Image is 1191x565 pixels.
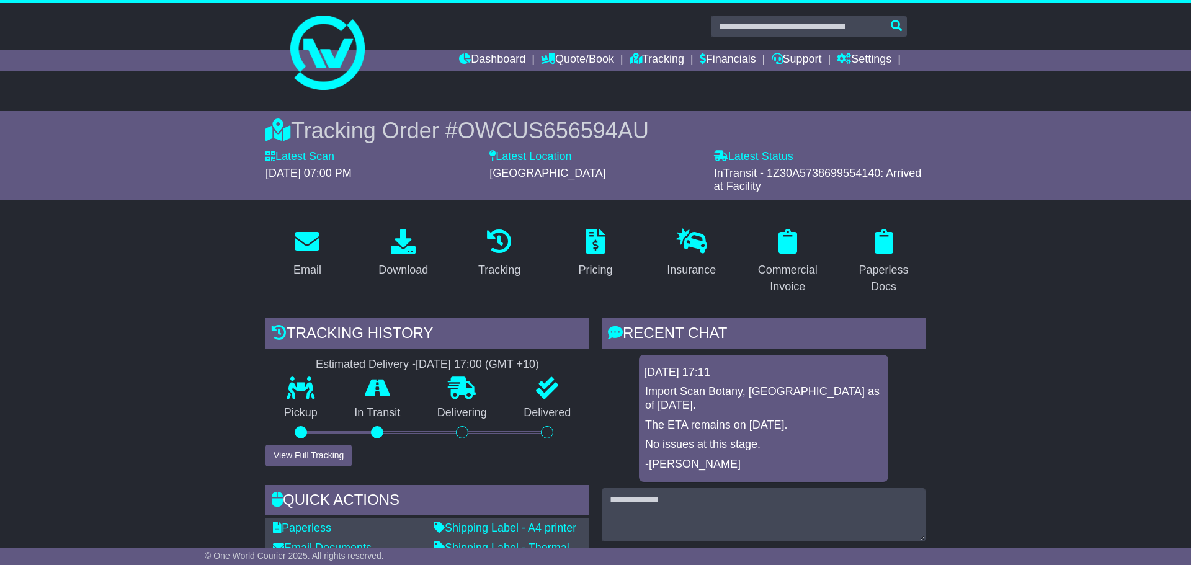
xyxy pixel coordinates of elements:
[265,117,926,144] div: Tracking Order #
[273,522,331,534] a: Paperless
[506,406,590,420] p: Delivered
[273,541,372,554] a: Email Documents
[645,438,882,452] p: No issues at this stage.
[630,50,684,71] a: Tracking
[416,358,539,371] div: [DATE] 17:00 (GMT +10)
[459,50,525,71] a: Dashboard
[489,150,571,164] label: Latest Location
[265,445,352,466] button: View Full Tracking
[265,167,352,179] span: [DATE] 07:00 PM
[205,551,384,561] span: © One World Courier 2025. All rights reserved.
[570,225,620,283] a: Pricing
[370,225,436,283] a: Download
[645,385,882,412] p: Import Scan Botany, [GEOGRAPHIC_DATA] as of [DATE].
[378,262,428,278] div: Download
[645,458,882,471] p: -[PERSON_NAME]
[602,318,926,352] div: RECENT CHAT
[470,225,529,283] a: Tracking
[478,262,520,278] div: Tracking
[265,406,336,420] p: Pickup
[659,225,724,283] a: Insurance
[578,262,612,278] div: Pricing
[419,406,506,420] p: Delivering
[842,225,926,300] a: Paperless Docs
[541,50,614,71] a: Quote/Book
[265,318,589,352] div: Tracking history
[644,366,883,380] div: [DATE] 17:11
[837,50,891,71] a: Settings
[434,522,576,534] a: Shipping Label - A4 printer
[489,167,605,179] span: [GEOGRAPHIC_DATA]
[746,225,829,300] a: Commercial Invoice
[850,262,917,295] div: Paperless Docs
[265,485,589,518] div: Quick Actions
[700,50,756,71] a: Financials
[265,358,589,371] div: Estimated Delivery -
[772,50,822,71] a: Support
[714,150,793,164] label: Latest Status
[754,262,821,295] div: Commercial Invoice
[458,118,649,143] span: OWCUS656594AU
[285,225,329,283] a: Email
[336,406,419,420] p: In Transit
[667,262,716,278] div: Insurance
[293,262,321,278] div: Email
[645,419,882,432] p: The ETA remains on [DATE].
[265,150,334,164] label: Latest Scan
[714,167,922,193] span: InTransit - 1Z30A5738699554140: Arrived at Facility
